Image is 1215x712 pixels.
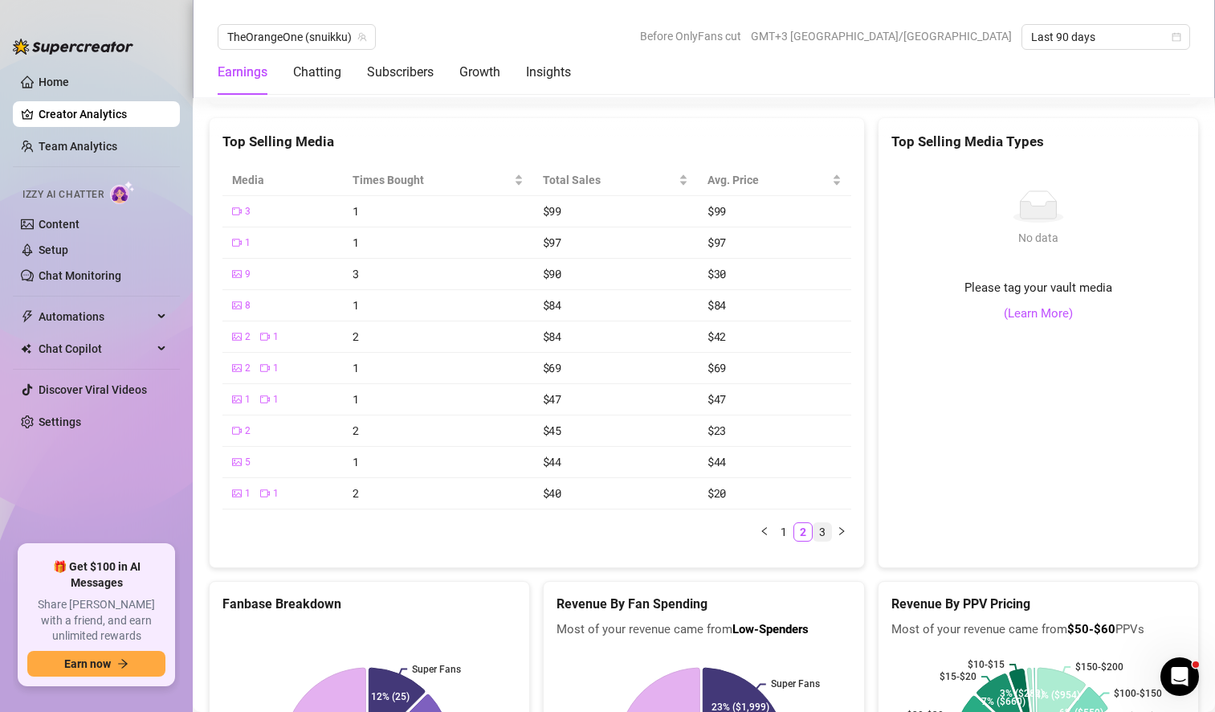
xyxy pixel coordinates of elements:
[273,486,279,501] span: 1
[543,360,561,375] span: $69
[755,522,774,542] li: Previous Page
[412,663,461,674] text: Super Fans
[526,63,571,82] div: Insights
[707,391,726,407] span: $47
[260,332,270,342] span: video-camera
[64,657,111,670] span: Earn now
[232,489,242,498] span: picture
[964,279,1112,298] span: Please tag your vault media
[232,426,242,436] span: video-camera
[543,297,561,313] span: $84
[222,595,516,614] h5: Fanbase Breakdown
[732,622,809,636] b: Low-Spenders
[353,297,359,313] span: 1
[707,171,829,189] span: Avg. Price
[891,131,1185,153] div: Top Selling Media Types
[774,522,793,542] li: 1
[755,522,774,542] button: left
[39,218,80,231] a: Content
[353,423,359,438] span: 2
[117,658,128,669] span: arrow-right
[245,392,251,407] span: 1
[39,76,69,88] a: Home
[232,269,242,279] span: picture
[771,678,820,689] text: Super Fans
[245,329,251,345] span: 2
[353,266,359,281] span: 3
[557,595,850,614] h5: Revenue By Fan Spending
[640,24,741,48] span: Before OnlyFans cut
[245,361,251,376] span: 2
[813,522,832,542] li: 3
[222,165,343,196] th: Media
[245,235,251,251] span: 1
[222,131,851,153] div: Top Selling Media
[260,363,270,373] span: video-camera
[353,454,359,469] span: 1
[707,297,726,313] span: $84
[891,620,1185,640] span: Most of your revenue came from PPVs
[39,140,117,153] a: Team Analytics
[940,671,976,682] text: $15-$20
[707,203,726,219] span: $99
[367,63,434,82] div: Subscribers
[232,207,242,216] span: video-camera
[707,423,726,438] span: $23
[273,392,279,407] span: 1
[232,332,242,342] span: picture
[707,266,726,281] span: $30
[293,63,341,82] div: Chatting
[1013,229,1064,247] div: No data
[707,360,726,375] span: $69
[218,63,267,82] div: Earnings
[707,485,726,501] span: $20
[232,301,242,310] span: picture
[353,171,510,189] span: Times Bought
[353,203,359,219] span: 1
[357,32,367,42] span: team
[232,363,242,373] span: picture
[260,489,270,498] span: video-camera
[353,485,359,501] span: 2
[543,454,561,469] span: $44
[39,243,68,256] a: Setup
[232,238,242,248] span: video-camera
[245,424,251,439] span: 2
[227,25,366,49] span: TheOrangeOne (snuikku)
[707,454,726,469] span: $44
[353,391,359,407] span: 1
[22,187,104,203] span: Izzy AI Chatter
[832,522,851,542] li: Next Page
[813,523,831,541] a: 3
[232,457,242,467] span: picture
[793,522,813,542] li: 2
[39,383,147,396] a: Discover Viral Videos
[543,329,561,344] span: $84
[245,204,251,219] span: 3
[1172,32,1181,42] span: calendar
[27,559,165,591] span: 🎁 Get $100 in AI Messages
[794,523,812,541] a: 2
[245,298,251,313] span: 8
[245,267,251,282] span: 9
[837,526,846,536] span: right
[21,343,31,354] img: Chat Copilot
[27,597,165,644] span: Share [PERSON_NAME] with a friend, and earn unlimited rewards
[1031,25,1180,49] span: Last 90 days
[353,360,359,375] span: 1
[245,486,251,501] span: 1
[39,101,167,127] a: Creator Analytics
[707,329,726,344] span: $42
[232,395,242,404] span: picture
[533,165,698,196] th: Total Sales
[707,235,726,250] span: $97
[751,24,1012,48] span: GMT+3 [GEOGRAPHIC_DATA]/[GEOGRAPHIC_DATA]
[543,423,561,438] span: $45
[891,595,1185,614] h5: Revenue By PPV Pricing
[832,522,851,542] button: right
[353,235,359,250] span: 1
[27,651,165,677] button: Earn nowarrow-right
[775,523,793,541] a: 1
[698,165,851,196] th: Avg. Price
[760,526,769,536] span: left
